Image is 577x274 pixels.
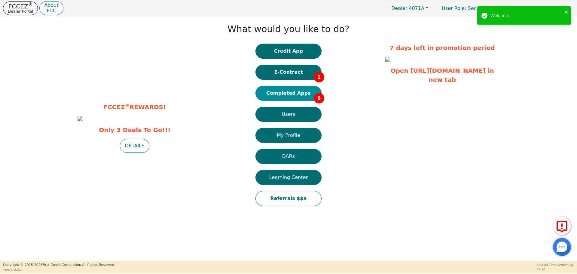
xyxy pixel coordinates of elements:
[442,5,466,11] span: User Role :
[391,5,424,11] span: 4071A
[255,149,322,164] button: DARs
[44,8,58,13] p: FCC
[436,2,499,14] p: Secondary
[391,5,409,11] span: Dealer:
[78,103,192,112] p: FCCEZ REWARDS!
[255,86,322,101] button: Completed Apps6
[255,170,322,185] button: Learning Center
[3,2,38,15] button: FCCEZ®Dealer Portal
[564,8,569,15] button: close
[8,3,33,9] p: FCCEZ
[78,125,192,134] span: Only 3 Deals To Go!!!
[553,217,571,235] button: Report Error to FCC
[3,263,115,268] p: Copyright © 2015- 2025 First Credit Corporation.
[255,107,322,122] button: Users
[227,24,350,35] h1: What would you like to do?
[255,191,322,206] button: Referrals $$$
[385,57,390,62] img: 48ad96cc-ed00-4203-a0f4-0ef6286e4c88
[255,128,322,143] button: My Profile
[125,103,130,108] sup: ®
[3,267,115,272] p: Version 3.2.1
[255,65,322,80] button: E-Contract1
[82,263,115,267] span: All Rights Reserved.
[536,267,574,272] p: 58:56
[28,2,33,7] sup: ®
[436,2,499,14] a: User Role: Secondary
[391,67,494,83] a: Open [URL][DOMAIN_NAME] in new tab
[314,93,324,103] span: 6
[490,12,563,19] div: Welcome
[39,1,63,15] button: AboutFCC
[44,3,58,8] p: About
[314,72,324,82] span: 1
[501,4,574,13] button: 4071A:[PERSON_NAME]
[536,263,574,267] p: Session Time Remaining:
[120,139,149,153] button: DETAILS
[385,43,499,52] p: 7 days left in promotion period
[385,4,434,13] button: Dealer:4071A
[8,9,33,13] p: Dealer Portal
[255,44,322,59] button: Credit App
[78,116,82,121] img: 8229a67e-62c1-42d9-a254-0f2899556085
